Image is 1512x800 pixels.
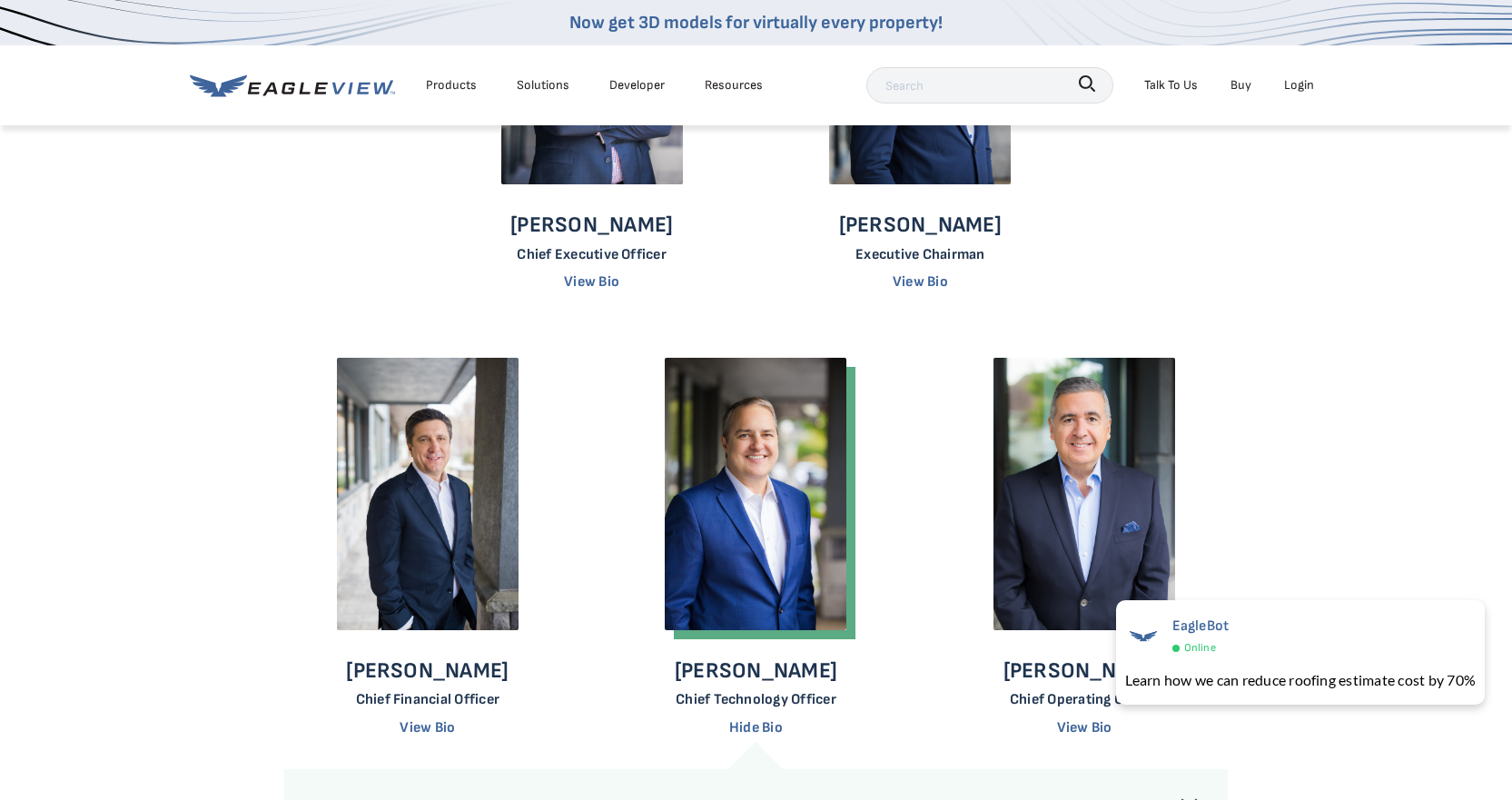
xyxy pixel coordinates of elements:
span: EagleBot [1172,617,1230,635]
span: Online [1184,638,1216,658]
p: [PERSON_NAME] [510,212,673,239]
input: Search [866,67,1113,104]
img: Steve Dorton - Chief Financial Officer [337,358,519,630]
a: Developer [609,74,665,96]
a: Now get 3D models for virtually every property! [569,12,943,34]
a: View Bio [1057,719,1112,736]
div: Solutions [517,74,569,96]
p: [PERSON_NAME] [346,657,509,685]
p: [PERSON_NAME] [839,212,1002,239]
a: View Bio [400,719,455,736]
img: Nagib Nasr - Chief Operating Officer [993,358,1175,630]
div: Resources [705,74,763,96]
p: [PERSON_NAME] [675,657,837,685]
img: Tripp Cox - Chief Technology Officer [665,358,846,630]
a: Hide Bio [729,719,783,736]
div: Talk To Us [1144,74,1198,96]
p: Executive Chairman [839,246,1002,263]
p: Chief Financial Officer [346,691,509,708]
a: View Bio [893,273,948,291]
p: Chief Operating Officer [1003,691,1166,708]
p: [PERSON_NAME] [1003,657,1166,685]
div: Products [426,74,477,96]
a: View Bio [564,273,619,291]
p: Chief Executive Officer [510,246,673,263]
a: Buy [1230,74,1251,96]
div: Login [1284,74,1314,96]
div: Learn how we can reduce roofing estimate cost by 70% [1125,669,1476,691]
p: Chief Technology Officer [675,691,837,708]
img: EagleBot [1125,617,1161,654]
